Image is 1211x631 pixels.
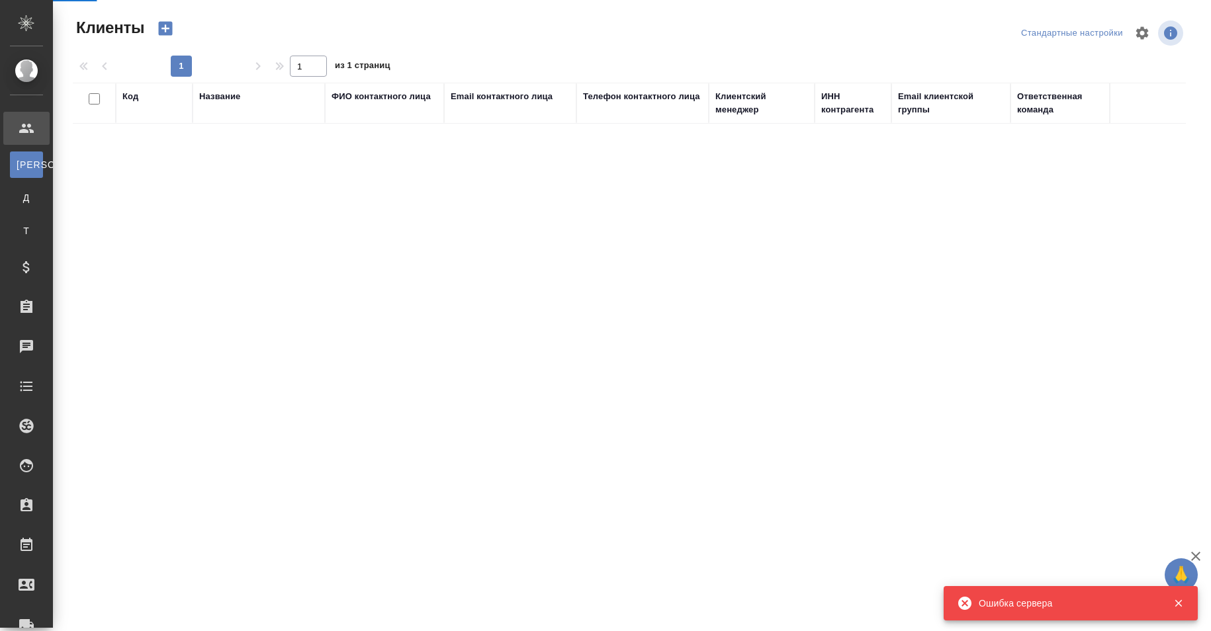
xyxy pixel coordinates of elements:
[1165,558,1198,591] button: 🙏
[1017,90,1110,116] div: Ответственная команда
[583,90,700,103] div: Телефон контактного лица
[335,58,390,77] span: из 1 страниц
[1018,23,1126,44] div: split button
[10,185,43,211] a: Д
[979,597,1153,610] div: Ошибка сервера
[10,151,43,178] a: [PERSON_NAME]
[1158,21,1186,46] span: Посмотреть информацию
[451,90,553,103] div: Email контактного лица
[715,90,808,116] div: Клиентский менеджер
[17,224,36,237] span: Т
[821,90,885,116] div: ИНН контрагента
[122,90,138,103] div: Код
[17,191,36,204] span: Д
[1165,597,1192,609] button: Закрыть
[17,158,36,171] span: [PERSON_NAME]
[332,90,431,103] div: ФИО контактного лица
[1170,561,1192,589] span: 🙏
[150,17,181,40] button: Создать
[1126,17,1158,49] span: Настроить таблицу
[199,90,240,103] div: Название
[73,17,144,38] span: Клиенты
[10,218,43,244] a: Т
[898,90,1004,116] div: Email клиентской группы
